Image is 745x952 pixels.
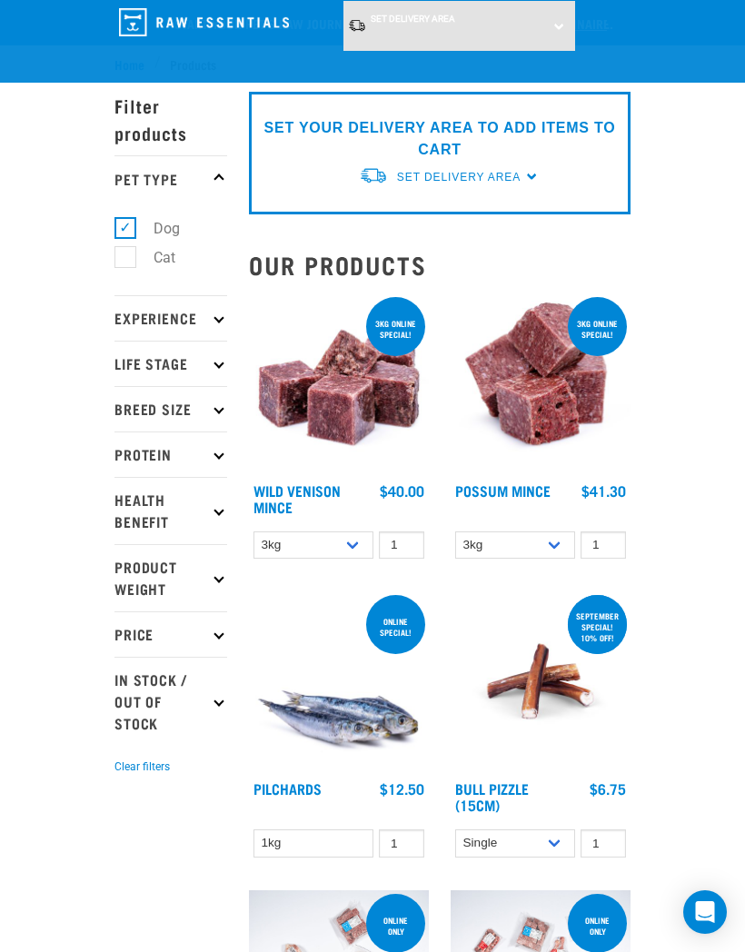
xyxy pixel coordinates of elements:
div: ONLINE SPECIAL! [366,608,425,646]
a: Pilchards [253,784,322,792]
div: 3kg online special! [366,310,425,348]
img: 1102 Possum Mince 01 [451,293,631,473]
div: Online Only [568,907,627,945]
p: Product Weight [114,544,227,611]
div: $6.75 [590,780,626,797]
p: Health Benefit [114,477,227,544]
input: 1 [379,531,424,560]
input: 1 [581,829,626,858]
div: $41.30 [581,482,626,499]
img: Pile Of Cubed Wild Venison Mince For Pets [249,293,429,473]
input: 1 [581,531,626,560]
p: Filter products [114,83,227,155]
input: 1 [379,829,424,858]
p: Pet Type [114,155,227,201]
p: Experience [114,295,227,341]
button: Clear filters [114,759,170,775]
span: Set Delivery Area [397,171,521,183]
a: Possum Mince [455,486,551,494]
label: Dog [124,217,187,240]
h2: Our Products [249,251,631,279]
img: Raw Essentials Logo [119,8,289,36]
p: Breed Size [114,386,227,431]
div: September special! 10% off! [568,602,627,651]
img: van-moving.png [359,166,388,185]
div: Open Intercom Messenger [683,890,727,934]
div: $12.50 [380,780,424,797]
p: Life Stage [114,341,227,386]
div: $40.00 [380,482,424,499]
img: van-moving.png [348,18,366,33]
div: Online Only [366,907,425,945]
div: 3kg online special! [568,310,627,348]
p: Protein [114,431,227,477]
a: Wild Venison Mince [253,486,341,511]
img: Bull Pizzle [451,591,631,771]
p: SET YOUR DELIVERY AREA TO ADD ITEMS TO CART [263,117,617,161]
label: Cat [124,246,183,269]
img: Four Whole Pilchards [249,591,429,771]
span: Set Delivery Area [371,14,455,24]
p: Price [114,611,227,657]
p: In Stock / Out Of Stock [114,657,227,746]
a: Bull Pizzle (15cm) [455,784,529,808]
